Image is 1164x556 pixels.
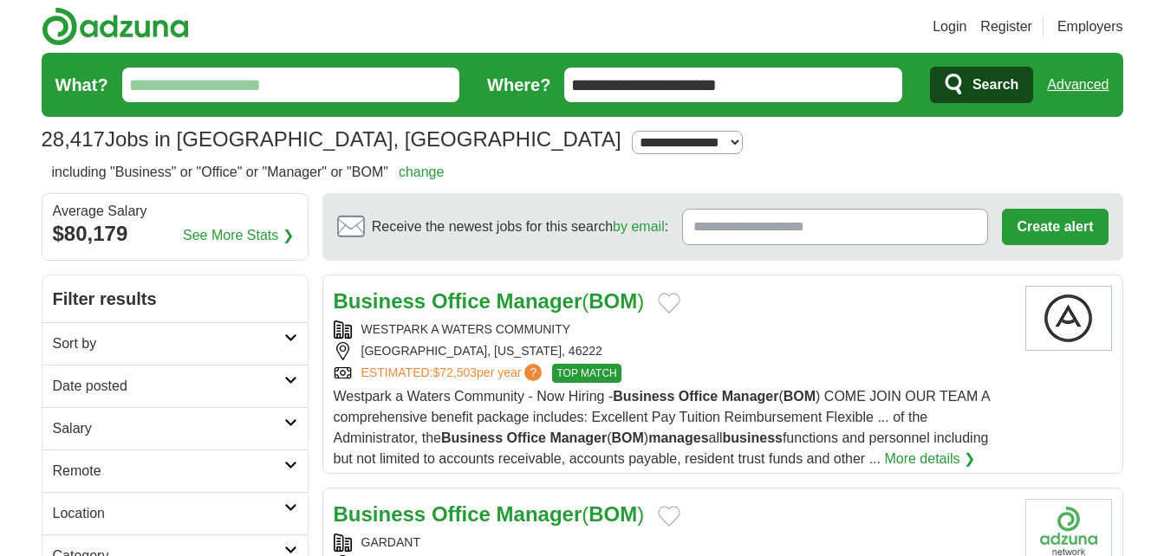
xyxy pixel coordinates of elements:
h2: including "Business" or "Office" or "Manager" or "BOM" [52,162,445,183]
h2: Date posted [53,376,284,397]
strong: Office [432,289,491,313]
a: Business Office Manager(BOM) [334,289,645,313]
a: Location [42,492,308,534]
label: What? [55,72,108,98]
button: Add to favorite jobs [658,293,680,314]
div: $80,179 [53,218,297,249]
span: $72,503 [432,365,477,379]
div: WESTPARK A WATERS COMMUNITY [334,320,1011,339]
div: GARDANT [334,533,1011,552]
img: Adzuna logo [42,7,189,46]
a: More details ❯ [884,449,975,469]
h2: Salary [53,418,284,439]
img: Company logo [1025,286,1112,351]
div: Average Salary [53,204,297,218]
a: Date posted [42,365,308,407]
a: Business Office Manager(BOM) [334,502,645,526]
label: Where? [487,72,550,98]
div: [GEOGRAPHIC_DATA], [US_STATE], 46222 [334,342,1011,360]
a: Advanced [1047,68,1109,102]
a: change [399,165,445,179]
strong: Manager [497,289,582,313]
h1: Jobs in [GEOGRAPHIC_DATA], [GEOGRAPHIC_DATA] [42,127,621,151]
span: 28,417 [42,124,105,155]
strong: Office [679,389,718,404]
span: Westpark a Waters Community - Now Hiring - ( ) COME JOIN OUR TEAM A comprehensive benefit package... [334,389,990,466]
strong: Manager [722,389,779,404]
span: ? [524,364,542,381]
a: Sort by [42,322,308,365]
a: Remote [42,449,308,492]
a: by email [613,219,665,234]
span: Search [972,68,1018,102]
strong: Office [507,430,546,445]
strong: Manager [549,430,607,445]
strong: Business [334,289,426,313]
a: Salary [42,407,308,449]
button: Search [930,67,1033,103]
strong: manages [648,430,708,445]
a: See More Stats ❯ [183,225,294,246]
strong: Manager [497,502,582,526]
button: Add to favorite jobs [658,506,680,527]
strong: Business [441,430,503,445]
strong: BOM [589,289,637,313]
a: Register [980,16,1032,37]
strong: BOM [612,430,644,445]
strong: Business [334,502,426,526]
h2: Location [53,503,284,524]
strong: Office [432,502,491,526]
h2: Filter results [42,275,308,322]
a: ESTIMATED:$72,503per year? [361,364,546,383]
span: Receive the newest jobs for this search : [372,217,668,237]
h2: Sort by [53,333,284,354]
strong: BOM [589,502,637,526]
a: Login [933,16,966,37]
strong: Business [613,389,674,404]
strong: business [723,430,783,445]
span: TOP MATCH [552,364,621,383]
strong: BOM [784,389,816,404]
button: Create alert [1002,209,1108,245]
h2: Remote [53,461,284,482]
a: Employers [1057,16,1123,37]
